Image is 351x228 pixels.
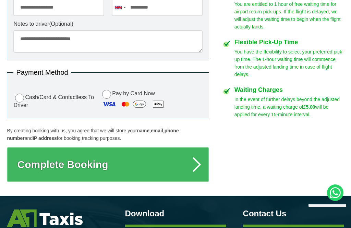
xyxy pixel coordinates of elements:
input: Cash/Card & Contactless To Driver [15,94,24,103]
h3: Download [125,209,226,218]
p: You have the flexibility to select your preferred pick-up time. The 1-hour waiting time will comm... [234,48,344,78]
strong: IP address [33,135,57,141]
label: Pay by Card Now [100,89,203,112]
legend: Payment Method [13,69,71,76]
strong: £5.00 [303,104,315,110]
h3: Contact Us [243,209,344,218]
p: By creating booking with us, you agree that we will store your , , and for booking tracking purpo... [7,127,209,142]
h4: Flexible Pick-Up Time [234,39,344,45]
iframe: chat widget [306,204,346,223]
h4: Waiting Charges [234,87,344,93]
button: Complete Booking [7,147,209,182]
img: A1 Taxis St Albans [7,209,83,227]
span: (Optional) [49,21,73,27]
strong: phone number [7,128,179,141]
strong: email [151,128,163,133]
label: Cash/Card & Contactless To Driver [13,93,95,108]
input: Pay by Card Now [102,90,111,99]
label: Notes to driver [13,21,203,27]
strong: name [137,128,149,133]
p: In the event of further delays beyond the adjusted landing time, a waiting charge of will be appl... [234,96,344,118]
p: You are entitled to 1 hour of free waiting time for airport return pick-ups. If the flight is del... [234,0,344,31]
